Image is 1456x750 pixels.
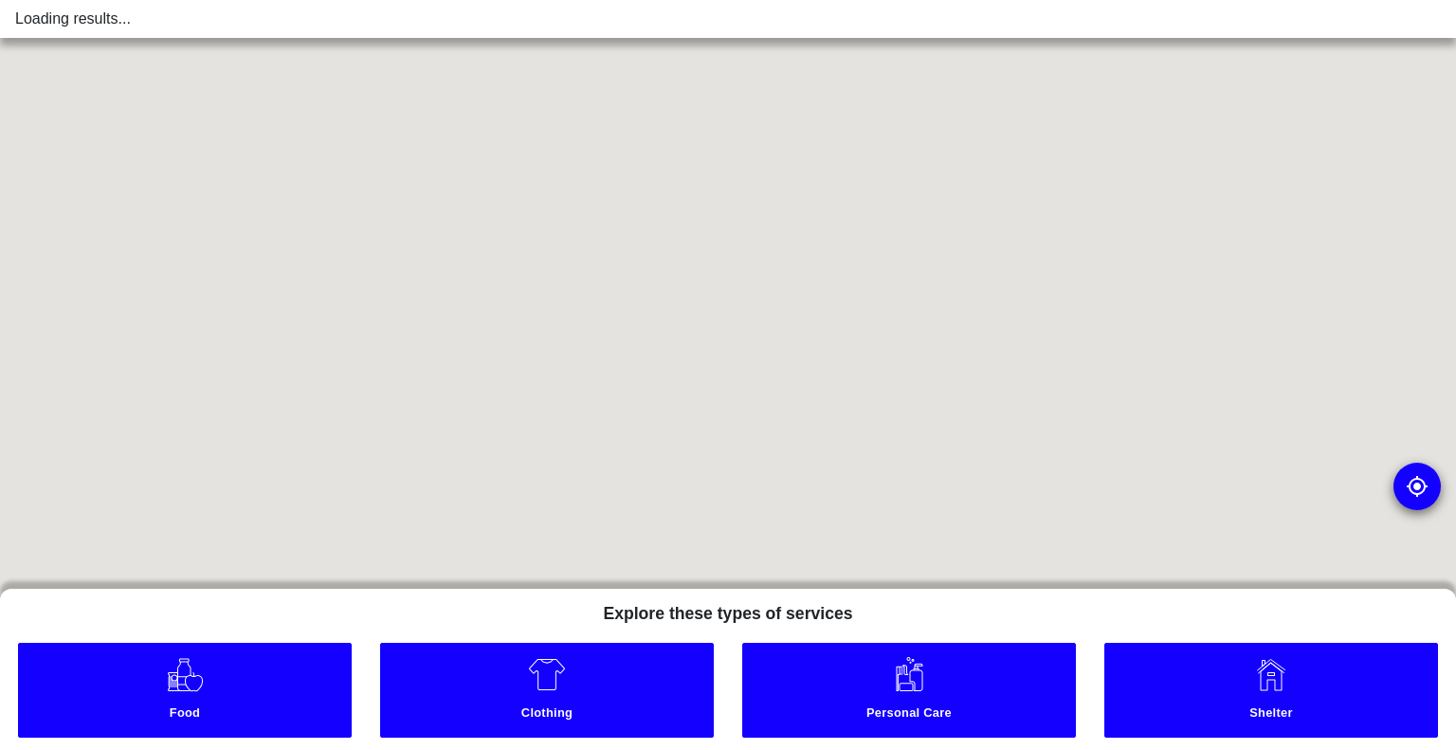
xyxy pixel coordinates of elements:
[15,8,1441,30] div: Loading results...
[1252,655,1290,693] img: Shelter
[18,643,351,738] a: Food
[1104,643,1437,738] a: Shelter
[742,643,1075,738] a: Personal Care
[1109,705,1433,725] small: Shelter
[588,589,867,631] h5: Explore these types of services
[1406,475,1429,498] img: go to my location
[385,705,709,725] small: Clothing
[166,655,205,693] img: Food
[380,643,713,738] a: Clothing
[528,655,566,693] img: Clothing
[890,655,928,693] img: Personal Care
[747,705,1071,725] small: Personal Care
[23,705,347,725] small: Food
